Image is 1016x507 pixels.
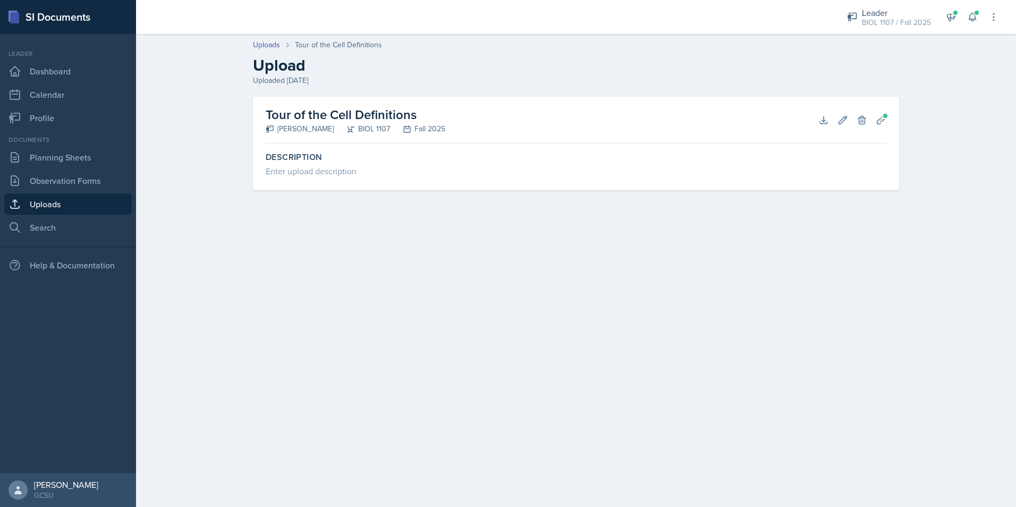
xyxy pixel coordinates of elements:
[4,107,132,129] a: Profile
[266,165,886,178] div: Enter upload description
[334,123,390,134] div: BIOL 1107
[4,61,132,82] a: Dashboard
[390,123,445,134] div: Fall 2025
[34,490,98,501] div: GCSU
[266,123,334,134] div: [PERSON_NAME]
[253,39,280,50] a: Uploads
[4,170,132,191] a: Observation Forms
[295,39,382,50] div: Tour of the Cell Definitions
[862,17,931,28] div: BIOL 1107 / Fall 2025
[253,75,899,86] div: Uploaded [DATE]
[4,135,132,145] div: Documents
[4,84,132,105] a: Calendar
[862,6,931,19] div: Leader
[34,479,98,490] div: [PERSON_NAME]
[253,56,899,75] h2: Upload
[266,105,445,124] h2: Tour of the Cell Definitions
[4,217,132,238] a: Search
[4,49,132,58] div: Leader
[266,152,886,163] label: Description
[4,193,132,215] a: Uploads
[4,255,132,276] div: Help & Documentation
[4,147,132,168] a: Planning Sheets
